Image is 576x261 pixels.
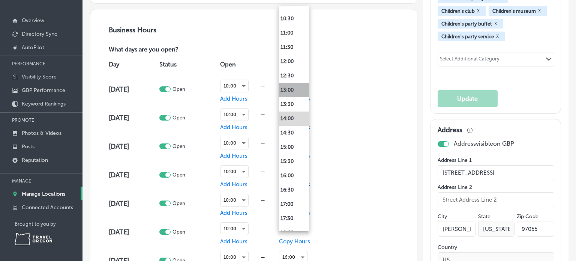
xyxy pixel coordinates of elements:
[279,97,309,112] li: 13:30
[279,26,309,40] li: 11:00
[279,154,309,169] li: 15:30
[279,83,309,97] li: 13:00
[22,157,48,163] p: Reputation
[279,12,309,26] li: 10:30
[22,130,61,136] p: Photos & Videos
[22,191,65,197] p: Manage Locations
[279,211,309,226] li: 17:30
[22,204,73,211] p: Connected Accounts
[279,197,309,211] li: 17:00
[22,74,57,80] p: Visibility Score
[15,221,82,227] p: Brought to you by
[279,169,309,183] li: 16:00
[279,40,309,54] li: 11:30
[22,44,44,51] p: AutoPilot
[22,31,57,37] p: Directory Sync
[22,143,34,150] p: Posts
[279,112,309,126] li: 14:00
[279,226,309,240] li: 18:00
[279,183,309,197] li: 16:30
[279,54,309,69] li: 12:00
[22,17,44,24] p: Overview
[22,87,65,94] p: GBP Performance
[22,101,66,107] p: Keyword Rankings
[279,140,309,154] li: 15:00
[279,69,309,83] li: 12:30
[279,126,309,140] li: 14:30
